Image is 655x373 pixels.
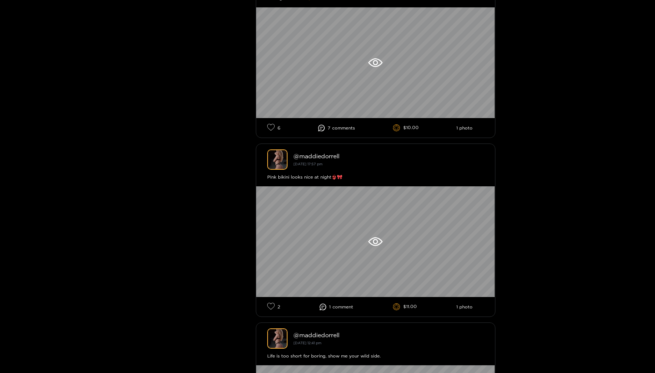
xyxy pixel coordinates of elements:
li: 1 photo [456,125,473,131]
small: [DATE] 12:41 pm [293,341,321,345]
div: @ maddiedorrell [293,332,484,338]
div: Life is too short for boring, show me your wild side. [267,352,484,360]
span: comment [332,304,353,310]
div: Pink bikini looks nice at night👙🎀 [267,173,484,181]
small: [DATE] 17:57 pm [293,162,323,166]
li: 7 [318,125,355,131]
img: maddiedorrell [267,328,288,349]
li: 1 photo [456,304,473,310]
li: $10.00 [393,124,419,132]
li: $11.00 [393,303,417,311]
span: comment s [332,125,355,131]
li: 2 [267,303,280,311]
div: @ maddiedorrell [293,153,484,159]
li: 1 [320,304,353,310]
li: 6 [267,124,281,132]
img: maddiedorrell [267,149,288,170]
